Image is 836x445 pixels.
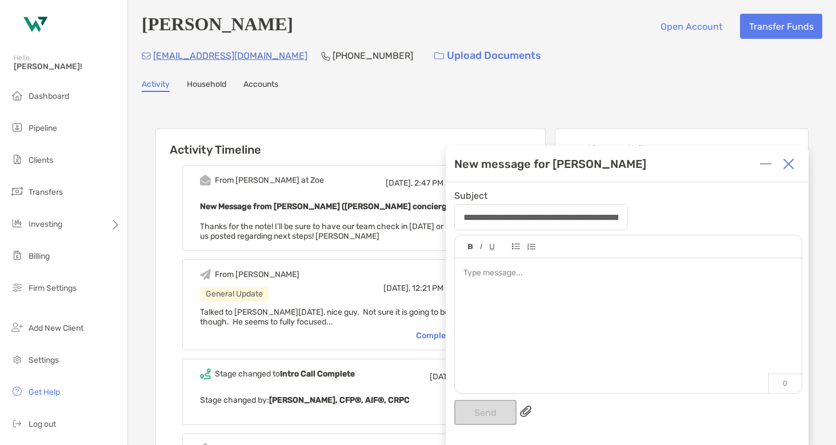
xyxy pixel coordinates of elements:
img: Editor control icon [480,244,482,250]
img: Editor control icon [512,243,520,250]
a: Accounts [243,79,278,92]
b: [PERSON_NAME], CFP®, AIF®, CRPC [269,395,410,405]
p: Meeting Details [565,143,799,157]
b: New Message from [PERSON_NAME] ([PERSON_NAME] concierge) [200,202,454,211]
img: Phone Icon [321,51,330,61]
img: pipeline icon [10,121,24,134]
img: Zoe Logo [14,5,55,46]
div: From [PERSON_NAME] [215,270,299,279]
a: Household [187,79,226,92]
span: 2:47 PM ED [414,178,455,188]
p: [PHONE_NUMBER] [333,49,413,63]
span: Firm Settings [29,283,77,293]
span: Pipeline [29,123,57,133]
span: Log out [29,419,56,429]
span: [PERSON_NAME]! [14,62,121,71]
button: Transfer Funds [740,14,822,39]
img: Close [783,158,794,170]
span: Billing [29,251,50,261]
img: dashboard icon [10,89,24,102]
img: Event icon [200,269,211,280]
span: 12:21 PM ED [412,283,455,293]
a: Activity [142,79,170,92]
p: Stage changed by: [200,393,501,407]
img: transfers icon [10,185,24,198]
label: Subject [454,191,487,201]
div: From [PERSON_NAME] at Zoe [215,175,324,185]
p: 0 [768,374,802,393]
span: [DATE], [430,372,457,382]
span: Settings [29,355,59,365]
img: logout icon [10,416,24,430]
div: General Update [200,287,269,301]
span: Clients [29,155,53,165]
span: [DATE], [386,178,413,188]
img: add_new_client icon [10,320,24,334]
img: Event icon [200,175,211,186]
img: paperclip attachments [520,406,531,417]
img: get-help icon [10,384,24,398]
img: button icon [434,52,444,60]
a: Upload Documents [427,43,549,68]
img: clients icon [10,153,24,166]
img: investing icon [10,217,24,230]
img: Editor control icon [527,243,535,250]
img: billing icon [10,248,24,262]
img: firm-settings icon [10,280,24,294]
div: New message for [PERSON_NAME] [454,157,646,171]
img: Editor control icon [489,244,495,250]
p: [EMAIL_ADDRESS][DOMAIN_NAME] [153,49,307,63]
span: Add New Client [29,323,83,333]
img: Event icon [200,368,211,379]
img: Editor control icon [468,244,473,250]
button: Open Account [651,14,731,39]
span: Transfers [29,187,63,197]
img: settings icon [10,352,24,366]
span: Investing [29,219,62,229]
span: Get Help [29,387,60,397]
h6: Activity Timeline [156,129,545,157]
h4: [PERSON_NAME] [142,14,293,39]
span: [DATE], [383,283,410,293]
img: Email Icon [142,53,151,59]
span: Dashboard [29,91,69,101]
span: Talked to [PERSON_NAME][DATE], nice guy. Not sure it is going to be the right fit though. He seem... [200,307,491,327]
div: Complete message [416,331,501,340]
img: Expand or collapse [760,158,771,170]
span: Thanks for the note! I’ll be sure to have our team check in [DATE] or [DATE]. Keep us posted rega... [200,222,493,241]
b: Intro Call Complete [280,369,355,379]
div: Stage changed to [215,369,355,379]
